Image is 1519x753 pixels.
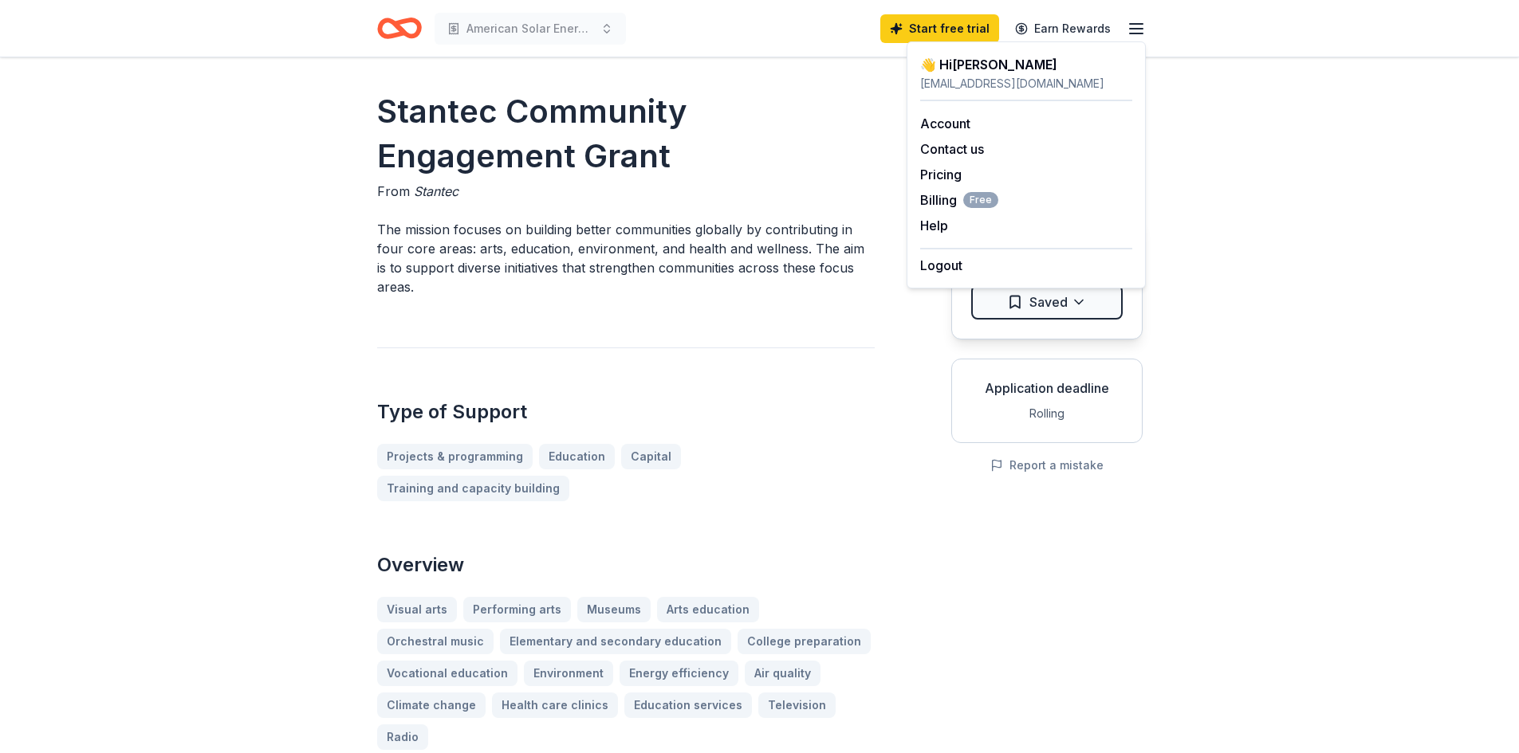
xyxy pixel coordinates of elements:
span: Stantec [414,183,458,199]
span: American Solar Energy Society Programs [466,19,594,38]
a: Education [539,444,615,469]
span: Saved [1029,292,1068,312]
button: Help [920,216,948,235]
a: Account [920,116,970,131]
a: Home [377,10,422,47]
span: Billing [920,190,998,210]
span: Free [963,192,998,208]
a: Capital [621,444,681,469]
div: From [377,182,875,201]
p: The mission focuses on building better communities globally by contributing in four core areas: a... [377,220,875,296]
div: Application deadline [965,378,1129,398]
button: American Solar Energy Society Programs [435,13,626,45]
h2: Type of Support [377,399,875,425]
button: Saved [971,284,1123,320]
div: [EMAIL_ADDRESS][DOMAIN_NAME] [920,74,1132,93]
div: Rolling [965,404,1129,423]
div: 👋 Hi [PERSON_NAME] [920,55,1132,74]
h1: Stantec Community Engagement Grant [377,89,875,178]
a: Pricing [920,167,962,182]
button: Contact us [920,139,984,159]
a: Projects & programming [377,444,533,469]
a: Training and capacity building [377,476,569,501]
a: Start free trial [880,14,999,43]
a: Earn Rewards [1005,14,1120,43]
button: Logout [920,256,962,275]
h2: Overview [377,552,875,578]
button: Report a mistake [990,456,1104,475]
button: BillingFree [920,190,998,210]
